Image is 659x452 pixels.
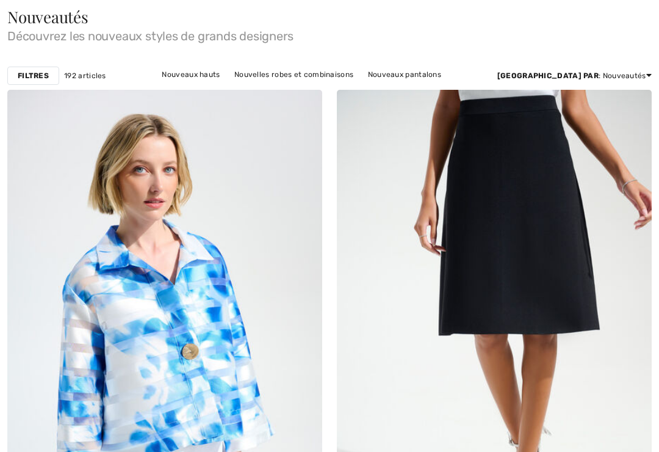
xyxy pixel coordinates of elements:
a: Nouveaux hauts [156,67,226,82]
span: Nouveautés [7,6,88,27]
div: : Nouveautés [497,70,652,81]
a: Nouveaux pantalons [362,67,447,82]
span: 192 articles [64,70,106,81]
strong: [GEOGRAPHIC_DATA] par [497,71,599,80]
a: Nouvelles vestes et blazers [268,82,380,98]
a: Nouvelles jupes [382,82,451,98]
a: Nouveaux pulls et cardigans [153,82,267,98]
strong: Filtres [18,70,49,81]
span: Découvrez les nouveaux styles de grands designers [7,25,652,42]
a: Nouvelles robes et combinaisons [228,67,359,82]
